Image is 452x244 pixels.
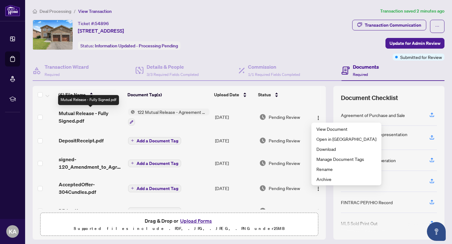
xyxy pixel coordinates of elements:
[213,176,257,201] td: [DATE]
[258,91,271,98] span: Status
[214,91,239,98] span: Upload Date
[341,220,378,227] div: MLS Sold Print Out
[95,21,109,26] span: 54896
[400,54,442,61] span: Submitted for Review
[58,91,86,98] span: (6) File Name
[131,187,134,190] span: plus
[269,137,300,144] span: Pending Review
[269,114,300,120] span: Pending Review
[95,43,178,49] span: Information Updated - Processing Pending
[59,156,123,171] span: signed-120_Amendment_to_Agreement_of_Purchase_and_Sale_-_A_-_PropTx-OREA__1_.pdf
[212,86,256,103] th: Upload Date
[59,137,104,144] span: DepositReceipt.pdf
[259,137,266,144] img: Document Status
[269,160,300,167] span: Pending Review
[74,8,76,15] li: /
[131,139,134,142] span: plus
[427,222,446,241] button: Open asap
[5,5,20,16] img: logo
[341,199,393,206] div: FINTRAC PEP/HIO Record
[58,95,119,105] div: Mutual Release - Fully Signed.pdf
[78,8,112,14] span: View Transaction
[341,112,405,119] div: Agreement of Purchase and Sale
[128,207,181,215] button: Add a Document Tag
[78,41,180,50] div: Status:
[316,166,376,172] span: Rename
[78,20,109,27] div: Ticket #:
[147,63,199,71] h4: Details & People
[365,20,421,30] div: Transaction Communication
[341,93,398,102] span: Document Checklist
[435,24,439,29] span: ellipsis
[256,86,309,103] th: Status
[59,207,78,215] span: DR1.pdf
[128,109,135,115] img: Status Icon
[145,217,214,225] span: Drag & Drop or
[316,156,376,162] span: Manage Document Tags
[9,227,17,236] span: KA
[269,185,300,192] span: Pending Review
[33,20,73,50] img: IMG-S12401312_1.jpg
[128,160,181,167] button: Add a Document Tag
[137,161,178,166] span: Add a Document Tag
[316,209,321,214] img: Logo
[128,185,181,192] button: Add a Document Tag
[213,151,257,176] td: [DATE]
[213,201,257,221] td: [DATE]
[128,184,181,192] button: Add a Document Tag
[313,183,323,193] button: Logo
[40,8,71,14] span: Deal Processing
[316,186,321,191] img: Logo
[178,217,214,225] button: Upload Forms
[125,86,211,103] th: Document Tag(s)
[128,109,209,125] button: Status Icon122 Mutual Release - Agreement of Purchase and Sale
[259,207,266,214] img: Document Status
[45,63,89,71] h4: Transaction Wizard
[259,114,266,120] img: Document Status
[128,159,181,167] button: Add a Document Tag
[316,176,376,183] span: Archive
[45,72,60,77] span: Required
[137,186,178,191] span: Add a Document Tag
[137,209,178,213] span: Add a Document Tag
[213,130,257,151] td: [DATE]
[131,209,134,212] span: plus
[353,72,368,77] span: Required
[128,207,181,215] button: Add a Document Tag
[248,72,300,77] span: 1/1 Required Fields Completed
[316,125,376,132] span: View Document
[33,9,37,13] span: home
[44,225,314,232] p: Supported files include .PDF, .JPG, .JPEG, .PNG under 25 MB
[259,185,266,192] img: Document Status
[131,162,134,165] span: plus
[316,115,321,120] img: Logo
[269,207,300,214] span: Pending Review
[316,135,376,142] span: Open in [GEOGRAPHIC_DATA]
[353,63,379,71] h4: Documents
[313,206,323,216] button: Logo
[147,72,199,77] span: 3/3 Required Fields Completed
[78,27,124,34] span: [STREET_ADDRESS]
[380,8,444,15] article: Transaction saved 2 minutes ago
[248,63,300,71] h4: Commission
[59,109,123,125] span: Mutual Release - Fully Signed.pdf
[40,213,318,236] span: Drag & Drop orUpload FormsSupported files include .PDF, .JPG, .JPEG, .PNG under25MB
[316,146,376,152] span: Download
[385,38,444,49] button: Update for Admin Review
[135,109,209,115] span: 122 Mutual Release - Agreement of Purchase and Sale
[390,38,440,48] span: Update for Admin Review
[313,112,323,122] button: Logo
[128,137,181,145] button: Add a Document Tag
[59,181,123,196] span: AcceptedOffer-304Cundles.pdf
[213,103,257,130] td: [DATE]
[259,160,266,167] img: Document Status
[352,20,426,30] button: Transaction Communication
[137,139,178,143] span: Add a Document Tag
[56,86,125,103] th: (6) File Name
